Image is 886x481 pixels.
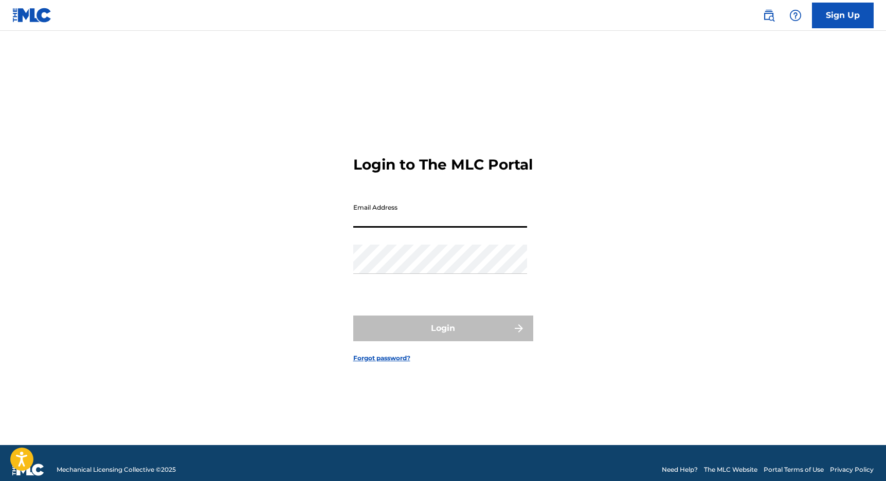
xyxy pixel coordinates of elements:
[57,465,176,474] span: Mechanical Licensing Collective © 2025
[830,465,874,474] a: Privacy Policy
[12,8,52,23] img: MLC Logo
[12,464,44,476] img: logo
[704,465,757,474] a: The MLC Website
[764,465,824,474] a: Portal Terms of Use
[353,156,533,174] h3: Login to The MLC Portal
[662,465,698,474] a: Need Help?
[812,3,874,28] a: Sign Up
[835,432,886,481] iframe: Chat Widget
[763,9,775,22] img: search
[785,5,806,26] div: Help
[758,5,779,26] a: Public Search
[353,354,410,363] a: Forgot password?
[789,9,802,22] img: help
